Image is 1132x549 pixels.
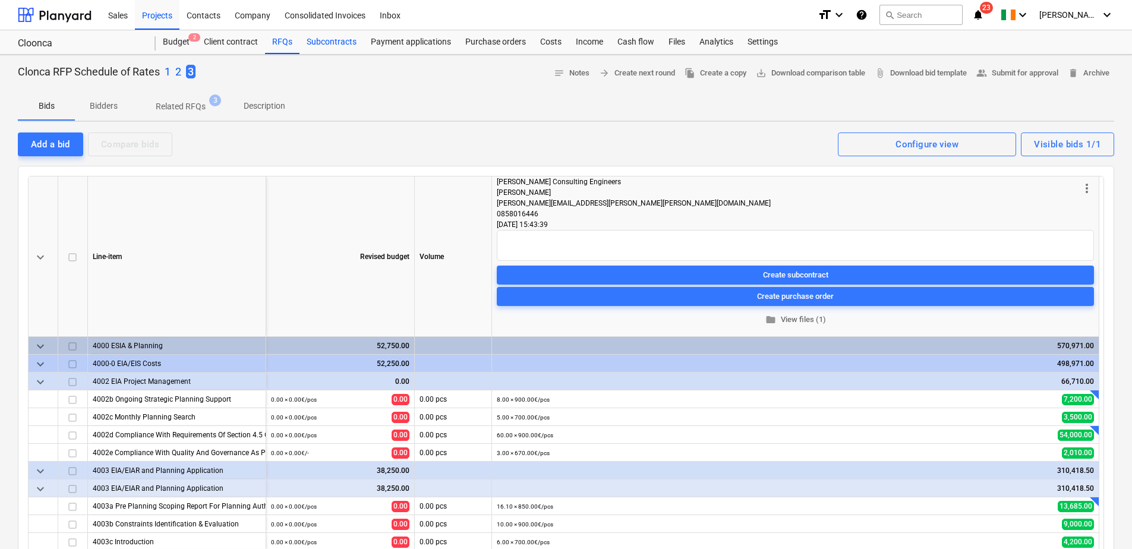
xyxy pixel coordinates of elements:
[1068,68,1079,78] span: delete
[156,100,206,113] p: Related RFQs
[299,30,364,54] a: Subcontracts
[93,408,261,425] div: 4002c Monthly Planning Search
[93,479,261,497] div: 4003 EIA/EIAR and Planning Application
[751,64,870,83] a: Download comparison table
[209,94,221,106] span: 3
[93,355,261,372] div: 4000-0 EIA/EIS Costs
[364,30,458,54] div: Payment applications
[93,444,261,461] div: 4002e Compliance With Quality And Governance As Per Rfp
[18,132,83,156] button: Add a bid
[1068,67,1109,80] span: Archive
[497,187,1080,198] div: [PERSON_NAME]
[271,355,409,373] div: 52,250.00
[392,501,409,512] span: 0.00
[497,450,550,456] small: 3.00 × 670.00€ / pcs
[497,266,1094,285] button: Create subcontract
[165,64,171,80] button: 1
[93,390,261,408] div: 4002b Ongoing Strategic Planning Support
[832,8,846,22] i: keyboard_arrow_down
[392,447,409,459] span: 0.00
[33,482,48,496] span: keyboard_arrow_down
[18,37,141,50] div: Cloonca
[680,64,751,83] button: Create a copy
[765,314,776,325] span: folder
[1080,181,1094,195] span: more_vert
[594,64,680,83] button: Create next round
[497,355,1094,373] div: 498,971.00
[165,65,171,79] p: 1
[610,30,661,54] a: Cash flow
[497,209,1080,219] div: 0858016446
[392,537,409,548] span: 0.00
[1062,394,1094,405] span: 7,200.00
[692,30,740,54] a: Analytics
[497,287,1094,306] button: Create purchase order
[497,219,1094,230] div: [DATE] 15:43:39
[271,414,317,421] small: 0.00 × 0.00€ / pcs
[392,412,409,423] span: 0.00
[458,30,533,54] a: Purchase orders
[497,432,553,438] small: 60.00 × 900.00€ / pcs
[685,68,695,78] span: file_copy
[93,515,261,532] div: 4003b Constraints Identification & Evaluation
[33,357,48,371] span: keyboard_arrow_down
[188,33,200,42] span: 2
[32,100,61,112] p: Bids
[175,65,181,79] p: 2
[976,67,1058,80] span: Submit for approval
[415,426,492,444] div: 0.00 pcs
[740,30,785,54] div: Settings
[93,426,261,443] div: 4002d Compliance With Requirements Of Section 4.5 Of The RFP
[1062,537,1094,548] span: 4,200.00
[1063,64,1114,83] button: Archive
[392,430,409,441] span: 0.00
[266,176,415,337] div: Revised budget
[271,450,309,456] small: 0.00 × 0.00€ / -
[549,64,594,83] button: Notes
[1073,492,1132,549] iframe: Chat Widget
[392,394,409,405] span: 0.00
[756,67,865,80] span: Download comparison table
[879,5,963,25] button: Search
[1058,501,1094,512] span: 13,685.00
[1021,132,1114,156] button: Visible bids 1/1
[497,462,1094,479] div: 310,418.50
[497,414,550,421] small: 5.00 × 700.00€ / pcs
[156,30,197,54] div: Budget
[569,30,610,54] a: Income
[838,132,1016,156] button: Configure view
[244,100,285,112] p: Description
[93,462,261,479] div: 4003 EIA/EIAR and Planning Application
[972,8,984,22] i: notifications
[271,373,409,390] div: 0.00
[271,432,317,438] small: 0.00 × 0.00€ / pcs
[497,373,1094,390] div: 66,710.00
[1100,8,1114,22] i: keyboard_arrow_down
[554,68,565,78] span: notes
[972,64,1063,83] button: Submit for approval
[415,390,492,408] div: 0.00 pcs
[497,539,550,545] small: 6.00 × 700.00€ / pcs
[497,503,553,510] small: 16.10 × 850.00€ / pcs
[497,176,1080,187] div: [PERSON_NAME] Consulting Engineers
[497,396,550,403] small: 8.00 × 900.00€ / pcs
[756,68,767,78] span: save_alt
[818,8,832,22] i: format_size
[976,68,987,78] span: people_alt
[533,30,569,54] a: Costs
[18,65,160,79] p: Clonca RFP Schedule of Rates
[599,67,675,80] span: Create next round
[415,497,492,515] div: 0.00 pcs
[497,199,771,207] span: [PERSON_NAME][EMAIL_ADDRESS][PERSON_NAME][PERSON_NAME][DOMAIN_NAME]
[88,176,266,337] div: Line-item
[599,68,610,78] span: arrow_forward
[661,30,692,54] a: Files
[156,30,197,54] a: Budget2
[895,137,958,152] div: Configure view
[1039,10,1099,20] span: [PERSON_NAME]
[271,462,409,479] div: 38,250.00
[1062,412,1094,423] span: 3,500.00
